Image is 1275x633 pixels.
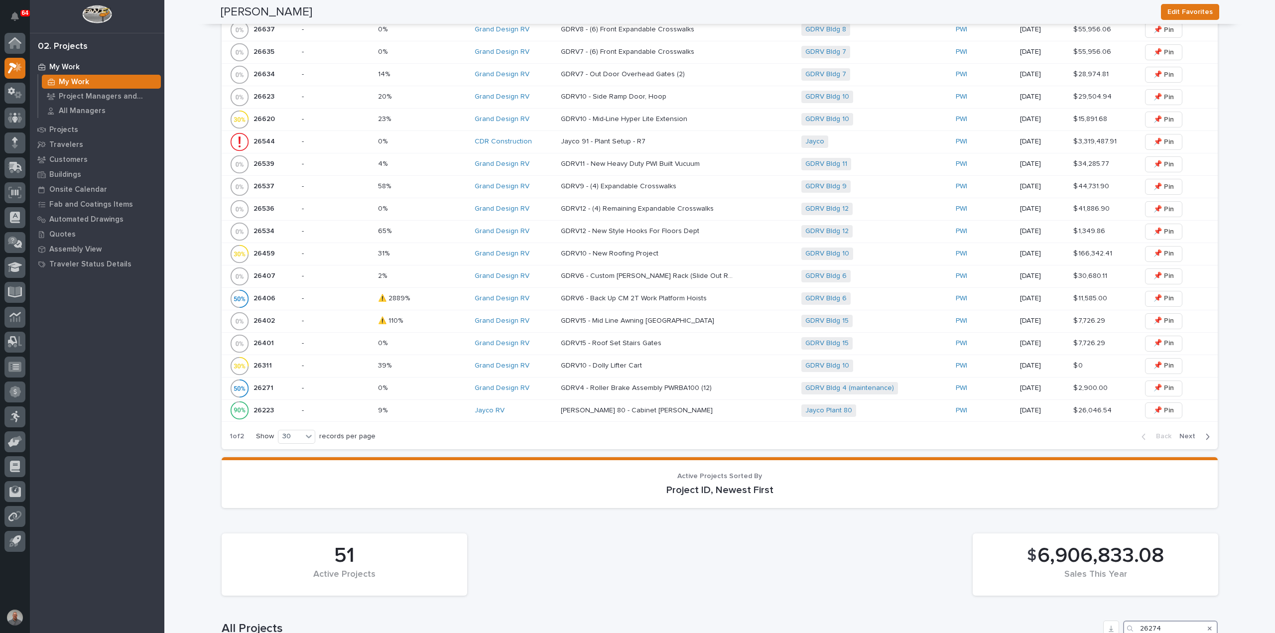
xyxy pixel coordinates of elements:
[378,360,393,370] p: 39%
[677,473,762,480] span: Active Projects Sorted By
[805,70,846,79] a: GDRV Bldg 7
[805,317,849,325] a: GDRV Bldg 15
[1020,93,1065,101] p: [DATE]
[302,384,370,392] p: -
[1145,89,1182,105] button: 📌 Pin
[561,292,709,303] p: GDRV6 - Back Up CM 2T Work Platform Hoists
[378,292,412,303] p: ⚠️ 2889%
[1073,135,1119,146] p: $ 3,319,487.91
[1020,70,1065,79] p: [DATE]
[22,9,28,16] p: 64
[254,404,276,415] p: 26223
[222,377,1218,399] tr: 2627126271 -0%0% Grand Design RV GDRV4 - Roller Brake Assembly PWRBA100 (12)GDRV4 - Roller Brake ...
[30,137,164,152] a: Travelers
[378,337,389,348] p: 0%
[222,63,1218,86] tr: 2663426634 -14%14% Grand Design RV GDRV7 - Out Door Overhead Gates (2)GDRV7 - Out Door Overhead G...
[956,339,967,348] a: PWI
[1020,48,1065,56] p: [DATE]
[49,185,107,194] p: Onsite Calendar
[222,220,1218,243] tr: 2653426534 -65%65% Grand Design RV GDRV12 - New Style Hooks For Floors DeptGDRV12 - New Style Hoo...
[38,75,164,89] a: My Work
[475,362,529,370] a: Grand Design RV
[1153,46,1174,58] span: 📌 Pin
[222,175,1218,198] tr: 2653726537 -58%58% Grand Design RV GDRV9 - (4) Expandable CrosswalksGDRV9 - (4) Expandable Crossw...
[1167,6,1213,18] span: Edit Favorites
[805,160,847,168] a: GDRV Bldg 11
[561,248,660,258] p: GDRV10 - New Roofing Project
[49,215,124,224] p: Automated Drawings
[990,569,1201,590] div: Sales This Year
[49,245,102,254] p: Assembly View
[1020,406,1065,415] p: [DATE]
[1073,158,1111,168] p: $ 34,285.77
[59,92,157,101] p: Project Managers and Engineers
[475,115,529,124] a: Grand Design RV
[561,203,716,213] p: GDRV12 - (4) Remaining Expandable Crosswalks
[475,182,529,191] a: Grand Design RV
[378,203,389,213] p: 0%
[1145,134,1182,150] button: 📌 Pin
[239,569,450,590] div: Active Projects
[254,292,277,303] p: 26406
[1134,432,1175,441] button: Back
[254,270,277,280] p: 26407
[254,360,274,370] p: 26311
[49,63,80,72] p: My Work
[302,339,370,348] p: -
[475,384,529,392] a: Grand Design RV
[254,203,276,213] p: 26536
[1037,543,1164,568] span: 6,906,833.08
[1073,360,1085,370] p: $ 0
[1153,24,1174,36] span: 📌 Pin
[302,205,370,213] p: -
[1020,137,1065,146] p: [DATE]
[561,91,668,101] p: GDRV10 - Side Ramp Door, Hoop
[30,197,164,212] a: Fab and Coatings Items
[805,250,849,258] a: GDRV Bldg 10
[475,250,529,258] a: Grand Design RV
[1145,156,1182,172] button: 📌 Pin
[1145,201,1182,217] button: 📌 Pin
[378,248,391,258] p: 31%
[1153,404,1174,416] span: 📌 Pin
[254,135,277,146] p: 26544
[1153,360,1174,372] span: 📌 Pin
[378,158,389,168] p: 4%
[805,205,849,213] a: GDRV Bldg 12
[561,382,714,392] p: GDRV4 - Roller Brake Assembly PWRBA100 (12)
[234,484,1206,496] p: Project ID, Newest First
[1161,4,1219,20] button: Edit Favorites
[30,122,164,137] a: Projects
[82,5,112,23] img: Workspace Logo
[561,158,702,168] p: GDRV11 - New Heavy Duty PWI Built Vucuum
[254,315,277,325] p: 26402
[221,5,312,19] h2: [PERSON_NAME]
[805,115,849,124] a: GDRV Bldg 10
[561,404,715,415] p: [PERSON_NAME] 80 - Cabinet [PERSON_NAME]
[1020,25,1065,34] p: [DATE]
[222,243,1218,265] tr: 2645926459 -31%31% Grand Design RV GDRV10 - New Roofing ProjectGDRV10 - New Roofing Project GDRV ...
[30,212,164,227] a: Automated Drawings
[222,332,1218,355] tr: 2640126401 -0%0% Grand Design RV GDRV15 - Roof Set Stairs GatesGDRV15 - Roof Set Stairs Gates GDR...
[805,339,849,348] a: GDRV Bldg 15
[222,18,1218,41] tr: 2663726637 -0%0% Grand Design RV GDRV8 - (6) Front Expandable CrosswalksGDRV8 - (6) Front Expanda...
[1073,270,1109,280] p: $ 30,680.11
[30,182,164,197] a: Onsite Calendar
[1153,315,1174,327] span: 📌 Pin
[1153,337,1174,349] span: 📌 Pin
[1073,225,1107,236] p: $ 1,349.86
[561,23,696,34] p: GDRV8 - (6) Front Expandable Crosswalks
[956,182,967,191] a: PWI
[1145,358,1182,374] button: 📌 Pin
[956,93,967,101] a: PWI
[1145,179,1182,195] button: 📌 Pin
[1073,46,1113,56] p: $ 55,956.06
[222,153,1218,175] tr: 2653926539 -4%4% Grand Design RV GDRV11 - New Heavy Duty PWI Built VucuumGDRV11 - New Heavy Duty ...
[1145,402,1182,418] button: 📌 Pin
[1020,294,1065,303] p: [DATE]
[38,41,88,52] div: 02. Projects
[1145,291,1182,307] button: 📌 Pin
[1020,250,1065,258] p: [DATE]
[956,70,967,79] a: PWI
[222,265,1218,287] tr: 2640726407 -2%2% Grand Design RV GDRV6 - Custom [PERSON_NAME] Rack (Slide Out Rolls)GDRV6 - Custo...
